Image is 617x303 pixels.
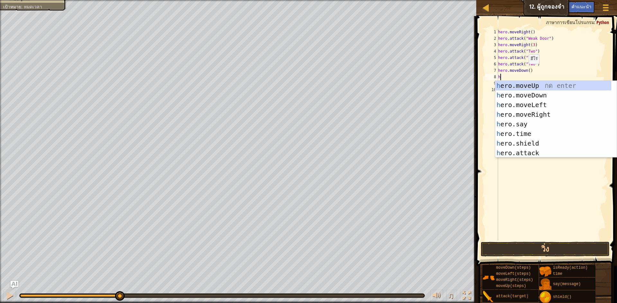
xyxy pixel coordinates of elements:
span: isReady(action) [553,265,588,270]
div: 10 [485,87,498,93]
img: portrait.png [482,290,495,303]
span: moveUp(steps) [496,284,526,288]
button: ปรับระดับเสียง [430,290,443,303]
span: shield() [553,295,572,299]
div: 7 [485,67,498,74]
button: ♫ [446,290,457,303]
img: portrait.png [539,265,551,278]
span: Ask AI [554,4,565,10]
div: 4 [485,48,498,55]
span: ♫ [448,291,454,300]
div: 6 [485,61,498,67]
span: หมดเวลา [24,4,42,9]
span: ภาษาการเขียนโปรแกรม [546,19,594,25]
div: 1 [485,29,498,35]
span: คำแนะนำ [571,4,591,10]
span: moveLeft(steps) [496,272,531,276]
img: portrait.png [539,278,551,290]
span: : [594,19,596,25]
code: ฮีโร่ [531,56,538,61]
span: say(message) [553,282,581,286]
span: moveDown(steps) [496,265,531,270]
button: Ask AI [11,281,18,289]
span: Python [596,19,609,25]
button: วิ่ง [481,242,610,257]
span: time [553,272,562,276]
img: portrait.png [482,272,495,284]
div: 5 [485,55,498,61]
div: 2 [485,35,498,42]
button: สลับเป็นเต็มจอ [460,290,473,303]
span: moveRight(steps) [496,278,533,282]
span: : [21,4,24,9]
div: 9 [485,80,498,87]
div: 3 [485,42,498,48]
button: Ask AI [551,1,568,13]
span: attack(target) [496,294,529,299]
span: เป้าหมาย [3,4,21,9]
button: Ctrl + P: Pause [3,290,16,303]
button: แสดงเมนูเกมส์ [598,1,614,16]
div: 8 [485,74,498,80]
